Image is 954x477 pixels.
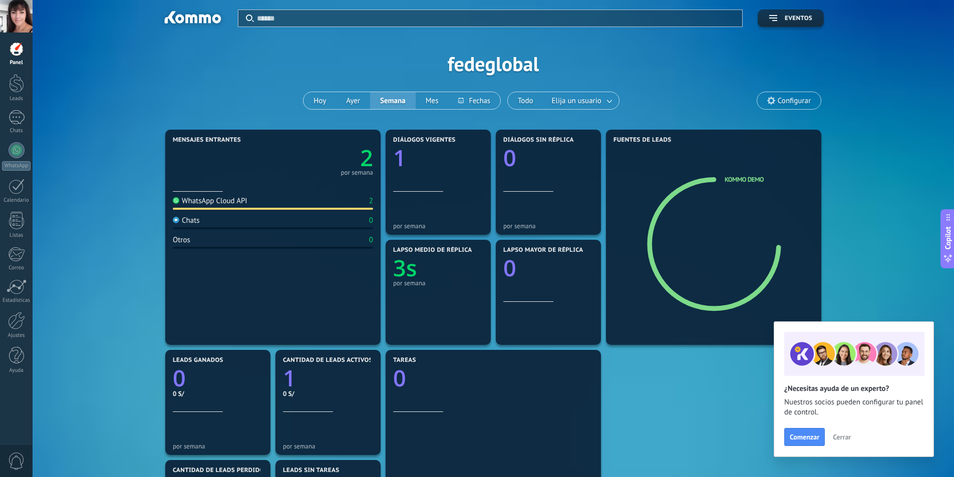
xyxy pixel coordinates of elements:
text: 1 [393,143,406,173]
div: 0 [369,216,373,225]
text: 0 [503,253,516,283]
span: Lapso medio de réplica [393,247,472,254]
a: 0 [393,363,593,393]
div: 0 S/ [173,389,263,398]
text: 0 [393,363,406,393]
span: Copilot [943,226,953,249]
div: WhatsApp Cloud API [173,196,247,206]
span: Comenzar [790,433,819,440]
img: Chats [173,217,179,223]
span: Elija un usuario [550,94,603,108]
div: Correo [2,265,31,271]
button: Mes [416,92,449,109]
span: Diálogos vigentes [393,137,456,144]
span: Nuestros socios pueden configurar tu panel de control. [784,397,923,417]
span: Configurar [778,97,811,105]
a: 1 [283,363,373,393]
div: 0 S/ [283,389,373,398]
button: Elija un usuario [543,92,619,109]
button: Comenzar [784,428,825,446]
button: Cerrar [828,429,855,444]
div: por semana [173,442,263,450]
div: Estadísticas [2,297,31,304]
span: Cantidad de leads perdidos [173,467,268,474]
div: Ajustes [2,332,31,339]
span: Eventos [785,15,812,22]
div: Leads [2,96,31,102]
span: Leads sin tareas [283,467,339,474]
button: Todo [508,92,543,109]
div: Ayuda [2,367,31,374]
text: 3s [393,253,417,283]
span: Tareas [393,357,416,364]
button: Ayer [336,92,370,109]
div: por semana [393,279,483,287]
div: Listas [2,232,31,239]
div: por semana [503,222,593,230]
div: por semana [393,222,483,230]
a: 0 [173,363,263,393]
div: Chats [2,128,31,134]
span: Leads ganados [173,357,223,364]
span: Cerrar [833,433,851,440]
img: WhatsApp Cloud API [173,197,179,204]
button: Fechas [448,92,500,109]
div: Chats [173,216,200,225]
button: Eventos [758,10,824,27]
button: Semana [370,92,416,109]
span: Lapso mayor de réplica [503,247,583,254]
div: Panel [2,60,31,66]
span: Fuentes de leads [613,137,672,144]
div: 2 [369,196,373,206]
a: Kommo Demo [725,175,764,184]
text: 0 [503,143,516,173]
div: 0 [369,235,373,245]
span: Cantidad de leads activos [283,357,373,364]
div: por semana [283,442,373,450]
div: por semana [341,170,373,175]
text: 1 [283,363,296,393]
span: Diálogos sin réplica [503,137,574,144]
button: Hoy [303,92,336,109]
div: WhatsApp [2,161,31,171]
a: 2 [273,143,373,173]
div: Calendario [2,197,31,204]
h2: ¿Necesitas ayuda de un experto? [784,384,923,393]
text: 0 [173,363,186,393]
text: 2 [360,143,373,173]
div: Otros [173,235,190,245]
span: Mensajes entrantes [173,137,241,144]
